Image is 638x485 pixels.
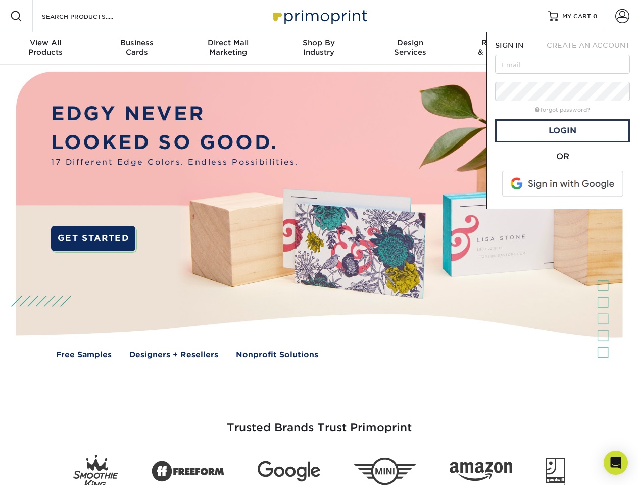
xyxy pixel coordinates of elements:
span: Business [91,38,182,47]
a: Nonprofit Solutions [236,349,318,361]
a: Shop ByIndustry [273,32,364,65]
a: Login [495,119,630,142]
div: Open Intercom Messenger [604,451,628,475]
a: Resources& Templates [456,32,547,65]
span: CREATE AN ACCOUNT [547,41,630,50]
a: DesignServices [365,32,456,65]
p: LOOKED SO GOOD. [51,128,299,157]
span: 0 [593,13,598,20]
div: Services [365,38,456,57]
a: Designers + Resellers [129,349,218,361]
span: 17 Different Edge Colors. Endless Possibilities. [51,157,299,168]
img: Amazon [450,462,512,481]
span: Shop By [273,38,364,47]
img: Primoprint [269,5,370,27]
h3: Trusted Brands Trust Primoprint [24,397,615,447]
span: Resources [456,38,547,47]
a: forgot password? [535,107,590,113]
p: EDGY NEVER [51,100,299,128]
img: Goodwill [546,458,565,485]
a: GET STARTED [51,226,135,251]
div: & Templates [456,38,547,57]
a: Direct MailMarketing [182,32,273,65]
a: Free Samples [56,349,112,361]
div: OR [495,151,630,163]
input: Email [495,55,630,74]
span: Design [365,38,456,47]
span: SIGN IN [495,41,523,50]
img: Google [258,461,320,482]
span: Direct Mail [182,38,273,47]
div: Industry [273,38,364,57]
span: MY CART [562,12,591,21]
div: Cards [91,38,182,57]
div: Marketing [182,38,273,57]
a: BusinessCards [91,32,182,65]
input: SEARCH PRODUCTS..... [41,10,139,22]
